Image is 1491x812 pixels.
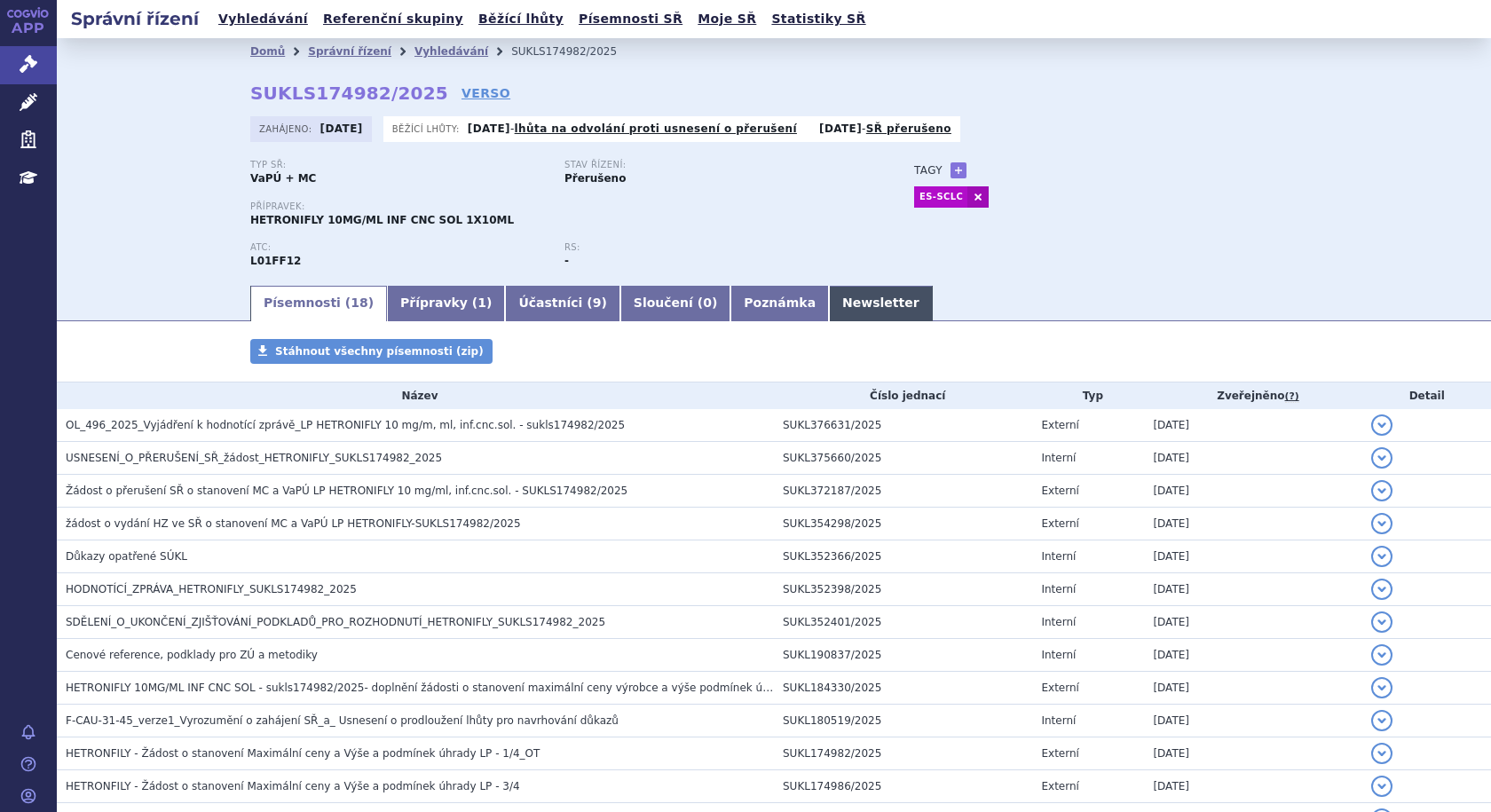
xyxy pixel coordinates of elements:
a: Písemnosti (18) [250,286,387,321]
strong: VaPÚ + MC [250,172,316,185]
strong: SUKLS174982/2025 [250,83,448,104]
td: [DATE] [1144,573,1362,606]
a: + [951,162,966,178]
span: Interní [1041,583,1076,595]
span: Interní [1041,452,1076,464]
p: Přípravek: [250,201,879,212]
td: SUKL352398/2025 [774,573,1032,606]
a: ES-SCLC [914,186,967,208]
p: - [819,122,951,136]
td: SUKL190837/2025 [774,639,1032,672]
td: [DATE] [1144,705,1362,737]
span: OL_496_2025_Vyjádření k hodnotící zprávě_LP HETRONIFLY 10 mg/m, ml, inf.cnc.sol. - sukls174982/2025 [66,419,625,431]
td: SUKL174986/2025 [774,770,1032,803]
a: Účastníci (9) [505,286,619,321]
a: Referenční skupiny [318,7,469,31]
strong: Přerušeno [564,172,626,185]
button: detail [1371,447,1392,469]
td: [DATE] [1144,606,1362,639]
li: SUKLS174982/2025 [511,38,640,65]
span: Cenové reference, podklady pro ZÚ a metodiky [66,649,318,661]
a: lhůta na odvolání proti usnesení o přerušení [515,122,797,135]
a: Poznámka [730,286,829,321]
button: detail [1371,743,1392,764]
p: Stav řízení: [564,160,861,170]
span: HETRONIFLY 10MG/ML INF CNC SOL 1X10ML [250,214,514,226]
span: 1 [477,296,486,310]
strong: [DATE] [819,122,862,135]
td: SUKL352366/2025 [774,540,1032,573]
td: [DATE] [1144,672,1362,705]
span: Běžící lhůty: [392,122,463,136]
span: HETRONFILY - Žádost o stanovení Maximální ceny a Výše a podmínek úhrady LP - 1/4_OT [66,747,540,760]
a: Statistiky SŘ [766,7,871,31]
button: detail [1371,776,1392,797]
a: Běžící lhůty [473,7,569,31]
h3: Tagy [914,160,943,181]
p: - [468,122,797,136]
abbr: (?) [1285,390,1299,403]
button: detail [1371,513,1392,534]
td: [DATE] [1144,508,1362,540]
a: Moje SŘ [692,7,761,31]
a: Newsletter [829,286,933,321]
span: Interní [1041,649,1076,661]
a: Přípravky (1) [387,286,505,321]
button: detail [1371,677,1392,698]
span: 18 [351,296,367,310]
td: [DATE] [1144,409,1362,442]
td: SUKL376631/2025 [774,409,1032,442]
span: Stáhnout všechny písemnosti (zip) [275,345,484,358]
td: SUKL174982/2025 [774,737,1032,770]
span: Interní [1041,616,1076,628]
td: SUKL180519/2025 [774,705,1032,737]
button: detail [1371,611,1392,633]
span: Externí [1041,485,1078,497]
span: Externí [1041,747,1078,760]
p: RS: [564,242,861,253]
span: Externí [1041,419,1078,431]
span: F-CAU-31-45_verze1_Vyrozumění o zahájení SŘ_a_ Usnesení o prodloužení lhůty pro navrhování důkazů [66,714,619,727]
span: Externí [1041,517,1078,530]
a: Domů [250,45,285,58]
td: SUKL184330/2025 [774,672,1032,705]
strong: [DATE] [320,122,363,135]
td: SUKL352401/2025 [774,606,1032,639]
strong: [DATE] [468,122,510,135]
span: Interní [1041,550,1076,563]
span: SDĚLENÍ_O_UKONČENÍ_ZJIŠŤOVÁNÍ_PODKLADŮ_PRO_ROZHODNUTÍ_HETRONIFLY_SUKLS174982_2025 [66,616,605,628]
span: 9 [593,296,602,310]
td: [DATE] [1144,442,1362,475]
th: Číslo jednací [774,382,1032,409]
th: Typ [1032,382,1144,409]
span: HODNOTÍCÍ_ZPRÁVA_HETRONIFLY_SUKLS174982_2025 [66,583,357,595]
strong: - [564,255,569,267]
button: detail [1371,480,1392,501]
a: Písemnosti SŘ [573,7,688,31]
button: detail [1371,710,1392,731]
th: Detail [1362,382,1491,409]
span: Externí [1041,780,1078,792]
a: Vyhledávání [213,7,313,31]
span: Externí [1041,682,1078,694]
button: detail [1371,546,1392,567]
span: Důkazy opatřené SÚKL [66,550,187,563]
td: [DATE] [1144,639,1362,672]
a: Správní řízení [308,45,391,58]
button: detail [1371,644,1392,666]
p: Typ SŘ: [250,160,547,170]
span: žádost o vydání HZ ve SŘ o stanovení MC a VaPÚ LP HETRONIFLY-SUKLS174982/2025 [66,517,521,530]
td: SUKL375660/2025 [774,442,1032,475]
a: Stáhnout všechny písemnosti (zip) [250,339,493,364]
a: Sloučení (0) [620,286,730,321]
span: USNESENÍ_O_PŘERUŠENÍ_SŘ_žádost_HETRONIFLY_SUKLS174982_2025 [66,452,442,464]
td: SUKL354298/2025 [774,508,1032,540]
a: VERSO [461,84,510,102]
p: ATC: [250,242,547,253]
span: Žádost o přerušení SŘ o stanovení MC a VaPÚ LP HETRONIFLY 10 mg/ml, inf.cnc.sol. - SUKLS174982/2025 [66,485,627,497]
td: [DATE] [1144,770,1362,803]
td: [DATE] [1144,540,1362,573]
td: [DATE] [1144,475,1362,508]
button: detail [1371,579,1392,600]
td: [DATE] [1144,737,1362,770]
